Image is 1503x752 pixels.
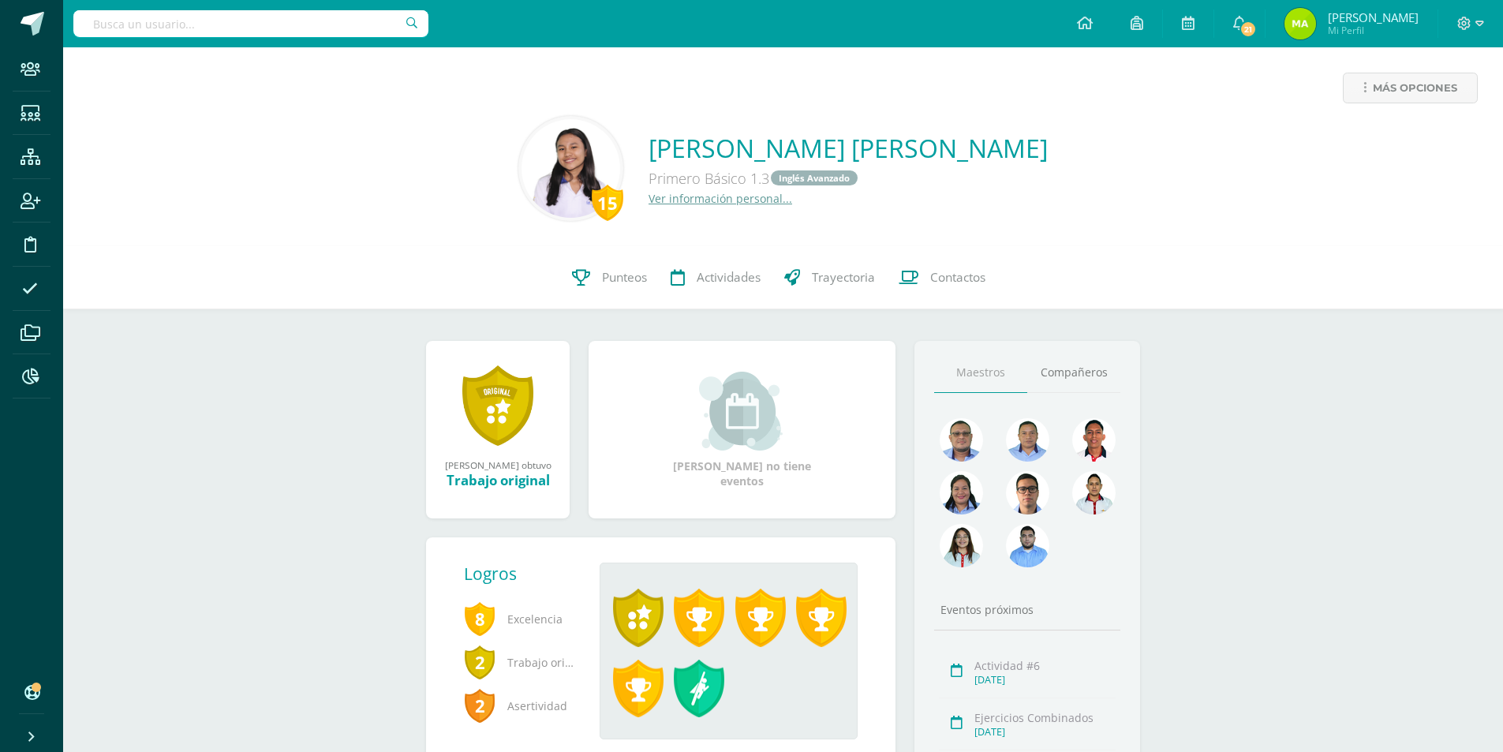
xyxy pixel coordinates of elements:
img: 2efff582389d69505e60b50fc6d5bd41.png [1006,418,1049,462]
img: 89a3ce4a01dc90e46980c51de3177516.png [1072,418,1116,462]
div: [DATE] [974,673,1116,687]
span: Trabajo original [464,641,574,684]
div: Primero Básico 1.3 [649,165,1048,191]
span: Trayectoria [812,269,875,286]
div: [PERSON_NAME] obtuvo [442,458,554,471]
span: Más opciones [1373,73,1457,103]
span: [PERSON_NAME] [1328,9,1419,25]
span: Punteos [602,269,647,286]
div: Trabajo original [442,471,554,489]
span: Mi Perfil [1328,24,1419,37]
div: Ejercicios Combinados [974,710,1116,725]
span: 8 [464,600,495,637]
div: [DATE] [974,725,1116,739]
span: 2 [464,644,495,680]
span: Contactos [930,269,985,286]
a: Ver información personal... [649,191,792,206]
a: [PERSON_NAME] [PERSON_NAME] [649,131,1048,165]
img: b3275fa016b95109afc471d3b448d7ac.png [1006,471,1049,514]
a: Actividades [659,246,772,309]
a: Más opciones [1343,73,1478,103]
span: Actividades [697,269,761,286]
div: Logros [464,563,587,585]
input: Busca un usuario... [73,10,428,37]
a: Maestros [934,353,1027,393]
div: 15 [592,185,623,221]
a: Punteos [560,246,659,309]
div: Actividad #6 [974,658,1116,673]
img: 4a7f7f1a360f3d8e2a3425f4c4febaf9.png [940,471,983,514]
div: [PERSON_NAME] no tiene eventos [664,372,821,488]
img: e64e82226fd9216a0a1b83faea05db66.png [522,119,620,218]
span: 2 [464,687,495,724]
a: Compañeros [1027,353,1120,393]
span: Excelencia [464,597,574,641]
div: Eventos próximos [934,602,1120,617]
img: event_small.png [699,372,785,451]
img: 6b516411093031de2315839688b6386d.png [1072,471,1116,514]
img: 6b1e82ac4bc77c91773989d943013bd5.png [1284,8,1316,39]
a: Contactos [887,246,997,309]
img: 528059567c164876c49041b9095237f1.png [940,524,983,567]
span: 21 [1239,21,1257,38]
span: Asertividad [464,684,574,728]
a: Inglés Avanzado [771,170,858,185]
img: bb84a3b7bf7504f214959ad1f5a3e741.png [1006,524,1049,567]
a: Trayectoria [772,246,887,309]
img: 99962f3fa423c9b8099341731b303440.png [940,418,983,462]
